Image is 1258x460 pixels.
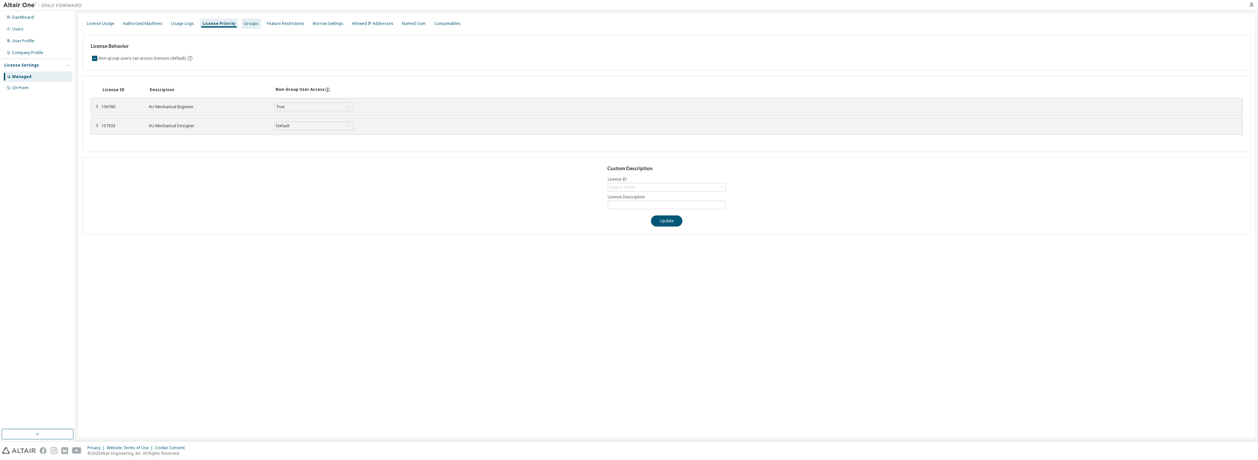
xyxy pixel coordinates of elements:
[40,447,47,454] img: facebook.svg
[12,15,34,20] div: Dashboard
[12,74,31,79] div: Managed
[12,27,24,32] div: Users
[149,123,267,129] div: AU Mechanical Designer
[187,55,193,61] svg: By default any user not assigned to any group can access any license. Turn this setting off to di...
[275,122,291,130] div: Default
[99,54,187,62] label: Non-group users can access licenses (default)
[4,63,39,68] div: License Settings
[61,447,68,454] img: linkedin.svg
[155,445,189,450] div: Cookie Consent
[609,185,635,190] div: Click to select
[244,21,258,26] div: Groups
[123,21,162,26] div: Authorized Machines
[2,447,36,454] img: altair_logo.svg
[434,21,461,26] div: Consumables
[150,87,268,92] div: Description
[608,177,726,182] label: Licence ID
[352,21,393,26] div: Allowed IP Addresses
[50,447,57,454] img: instagram.svg
[103,87,142,92] div: License ID
[102,104,141,110] div: 156760
[608,183,725,191] div: Click to select
[607,165,726,172] h3: Custom Description
[149,104,267,110] div: AU Mechanical Engineer
[402,21,426,26] div: Named User
[91,43,192,50] h3: License Behavior
[171,21,194,26] div: Usage Logs
[12,85,29,90] div: On Prem
[102,123,141,129] div: 157333
[275,103,353,111] div: True
[72,447,82,454] img: youtube.svg
[608,194,726,200] label: License Description
[107,445,155,450] div: Website Terms of Use
[202,21,236,26] div: License Priority
[95,123,99,129] div: ⠿
[267,21,304,26] div: Feature Restrictions
[12,50,43,55] div: Company Profile
[313,21,343,26] div: Borrow Settings
[276,87,325,93] div: Non-Group User Access
[87,450,189,456] p: © 2025 Altair Engineering, Inc. All Rights Reserved.
[275,122,353,130] div: Default
[12,38,34,44] div: User Profile
[3,2,85,9] img: Altair One
[275,103,286,110] div: True
[95,104,99,110] div: ⠿
[651,215,682,227] button: Update
[87,21,114,26] div: License Usage
[87,445,107,450] div: Privacy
